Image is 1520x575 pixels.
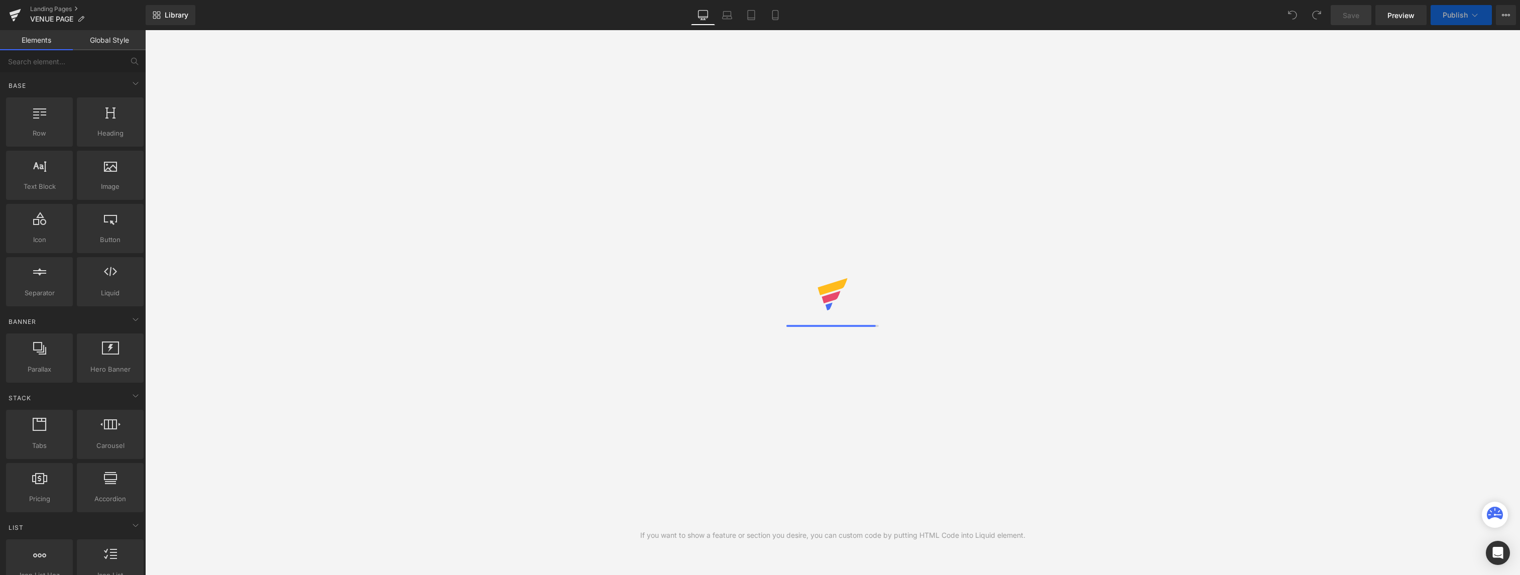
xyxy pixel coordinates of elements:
[1496,5,1516,25] button: More
[8,317,37,326] span: Banner
[9,494,70,504] span: Pricing
[30,15,73,23] span: VENUE PAGE
[739,5,763,25] a: Tablet
[9,181,70,192] span: Text Block
[9,128,70,139] span: Row
[1486,541,1510,565] div: Open Intercom Messenger
[146,5,195,25] a: New Library
[80,494,141,504] span: Accordion
[9,235,70,245] span: Icon
[1387,10,1415,21] span: Preview
[1343,10,1359,21] span: Save
[80,128,141,139] span: Heading
[80,288,141,298] span: Liquid
[1307,5,1327,25] button: Redo
[9,440,70,451] span: Tabs
[1375,5,1427,25] a: Preview
[73,30,146,50] a: Global Style
[30,5,146,13] a: Landing Pages
[8,523,25,532] span: List
[8,81,27,90] span: Base
[1431,5,1492,25] button: Publish
[1282,5,1303,25] button: Undo
[165,11,188,20] span: Library
[80,235,141,245] span: Button
[640,530,1025,541] div: If you want to show a feature or section you desire, you can custom code by putting HTML Code int...
[80,181,141,192] span: Image
[9,288,70,298] span: Separator
[80,440,141,451] span: Carousel
[691,5,715,25] a: Desktop
[763,5,787,25] a: Mobile
[1443,11,1468,19] span: Publish
[715,5,739,25] a: Laptop
[8,393,32,403] span: Stack
[9,364,70,375] span: Parallax
[80,364,141,375] span: Hero Banner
